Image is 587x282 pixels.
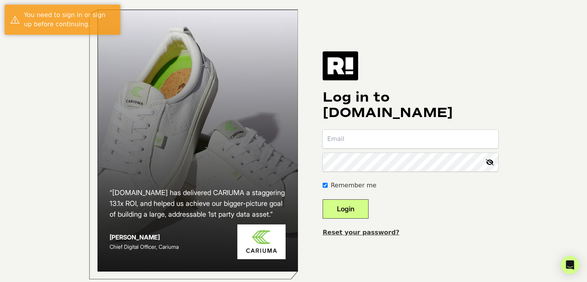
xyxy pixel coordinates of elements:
div: You need to sign in or sign up before continuing. [24,10,115,29]
input: Email [323,130,498,148]
div: Open Intercom Messenger [561,256,579,274]
img: Cariuma [237,224,286,260]
a: Reset your password? [323,229,399,236]
label: Remember me [331,181,376,190]
h2: “[DOMAIN_NAME] has delivered CARIUMA a staggering 13.1x ROI, and helped us achieve our bigger-pic... [110,187,286,220]
span: Chief Digital Officer, Cariuma [110,243,179,250]
img: Retention.com [323,51,358,80]
h1: Log in to [DOMAIN_NAME] [323,90,498,121]
button: Login [323,199,369,219]
strong: [PERSON_NAME] [110,233,160,241]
